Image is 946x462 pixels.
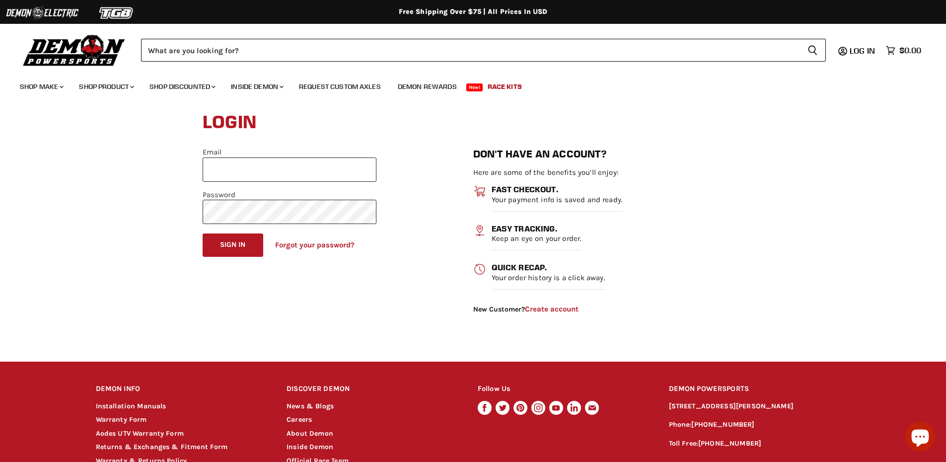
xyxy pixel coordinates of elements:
a: $0.00 [881,43,926,58]
img: acc-icon3_27x26.png [473,263,487,276]
a: Demon Rewards [390,77,464,97]
p: [STREET_ADDRESS][PERSON_NAME] [669,401,851,412]
h3: Quick recap. [492,263,605,272]
span: Log in [850,46,875,56]
form: Product [141,39,826,62]
span: New Customer? [473,305,744,313]
h3: Fast checkout. [492,185,623,194]
a: Create account [525,305,579,313]
a: Shop Product [72,77,140,97]
a: News & Blogs [287,402,334,410]
p: Phone: [669,419,851,431]
h2: DISCOVER DEMON [287,378,459,401]
h2: DEMON POWERSPORTS [669,378,851,401]
a: Log in [845,46,881,55]
img: Demon Powersports [20,32,129,68]
ul: Main menu [12,73,919,97]
div: Here are some of the benefits you’ll enjoy: [473,168,744,313]
button: Search [800,39,826,62]
a: Installation Manuals [96,402,166,410]
a: Warranty Form [96,415,147,424]
a: Shop Make [12,77,70,97]
inbox-online-store-chat: Shopify online store chat [902,422,938,454]
p: Keep an eye on your order. [492,234,582,250]
a: About Demon [287,429,333,438]
a: [PHONE_NUMBER] [691,420,754,429]
button: Sign in [203,233,263,257]
p: Your payment info is saved and ready. [492,196,623,212]
a: Forgot your password? [275,240,355,249]
h3: Easy tracking. [492,224,582,233]
img: TGB Logo 2 [79,3,154,22]
img: Demon Electric Logo 2 [5,3,79,22]
h1: Login [203,107,744,139]
a: [PHONE_NUMBER] [698,439,761,448]
span: New! [466,83,483,91]
h2: Don't have an account? [473,149,744,160]
a: Careers [287,415,312,424]
h2: Follow Us [478,378,650,401]
h2: DEMON INFO [96,378,268,401]
a: Returns & Exchanges & Fitment Form [96,443,228,451]
img: acc-icon2_27x26.png [473,224,487,237]
a: Inside Demon [223,77,290,97]
a: Request Custom Axles [291,77,388,97]
a: Shop Discounted [142,77,221,97]
img: acc-icon1_27x26.png [473,185,487,198]
a: Aodes UTV Warranty Form [96,429,184,438]
div: Free Shipping Over $75 | All Prices In USD [76,7,871,16]
p: Toll Free: [669,438,851,450]
a: Inside Demon [287,443,333,451]
p: Your order history is a click away. [492,274,605,290]
a: Race Kits [480,77,529,97]
span: $0.00 [899,46,921,55]
input: Search [141,39,800,62]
